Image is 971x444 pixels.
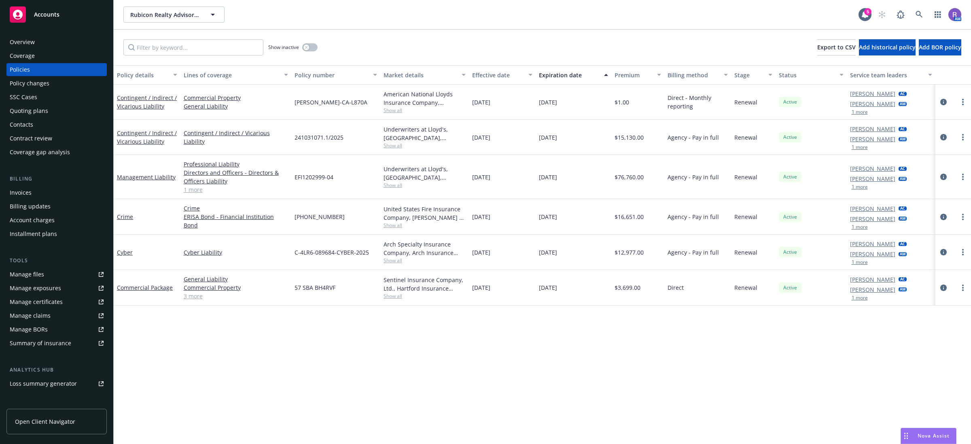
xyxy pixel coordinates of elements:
[6,91,107,104] a: SSC Cases
[184,129,288,146] a: Contingent / Indirect / Vicarious Liability
[539,133,557,142] span: [DATE]
[117,284,173,291] a: Commercial Package
[10,377,77,390] div: Loss summary generator
[384,125,466,142] div: Underwriters at Lloyd's, [GEOGRAPHIC_DATA], [PERSON_NAME] of [GEOGRAPHIC_DATA], Brown & Riding In...
[539,212,557,221] span: [DATE]
[10,200,51,213] div: Billing updates
[184,185,288,194] a: 1 more
[901,428,956,444] button: Nova Assist
[295,133,343,142] span: 241031071.1/2025
[734,133,757,142] span: Renewal
[6,257,107,265] div: Tools
[6,36,107,49] a: Overview
[384,240,466,257] div: Arch Specialty Insurance Company, Arch Insurance Company, Coalition Insurance Solutions (MGA)
[859,43,916,51] span: Add historical policy
[850,285,895,294] a: [PERSON_NAME]
[864,8,871,15] div: 5
[939,172,948,182] a: circleInformation
[850,174,895,183] a: [PERSON_NAME]
[10,146,70,159] div: Coverage gap analysis
[114,65,180,85] button: Policy details
[472,71,524,79] div: Effective date
[6,146,107,159] a: Coverage gap analysis
[939,97,948,107] a: circleInformation
[852,260,868,265] button: 1 more
[817,43,856,51] span: Export to CSV
[734,283,757,292] span: Renewal
[6,175,107,183] div: Billing
[291,65,380,85] button: Policy number
[295,283,335,292] span: 57 SBA BH4RVF
[615,173,644,181] span: $76,760.00
[615,71,653,79] div: Premium
[123,39,263,55] input: Filter by keyword...
[734,71,763,79] div: Stage
[10,77,49,90] div: Policy changes
[539,71,599,79] div: Expiration date
[850,250,895,258] a: [PERSON_NAME]
[10,323,48,336] div: Manage BORs
[779,71,835,79] div: Status
[184,160,288,168] a: Professional Liability
[958,212,968,222] a: more
[901,428,911,444] div: Drag to move
[939,132,948,142] a: circleInformation
[893,6,909,23] a: Report a Bug
[539,283,557,292] span: [DATE]
[734,212,757,221] span: Renewal
[6,323,107,336] a: Manage BORs
[734,98,757,106] span: Renewal
[10,132,52,145] div: Contract review
[6,3,107,26] a: Accounts
[6,132,107,145] a: Contract review
[939,247,948,257] a: circleInformation
[6,104,107,117] a: Quoting plans
[852,110,868,115] button: 1 more
[850,100,895,108] a: [PERSON_NAME]
[117,94,177,110] a: Contingent / Indirect / Vicarious Liability
[295,98,367,106] span: [PERSON_NAME]-CA-L870A
[782,213,798,221] span: Active
[10,282,61,295] div: Manage exposures
[472,212,490,221] span: [DATE]
[734,173,757,181] span: Renewal
[268,44,299,51] span: Show inactive
[850,215,895,223] a: [PERSON_NAME]
[123,6,225,23] button: Rubicon Realty Advisors Inc
[782,284,798,291] span: Active
[919,39,961,55] button: Add BOR policy
[117,129,177,145] a: Contingent / Indirect / Vicarious Liability
[472,133,490,142] span: [DATE]
[948,8,961,21] img: photo
[10,91,37,104] div: SSC Cases
[6,309,107,322] a: Manage claims
[6,337,107,350] a: Summary of insurance
[10,36,35,49] div: Overview
[6,282,107,295] a: Manage exposures
[850,125,895,133] a: [PERSON_NAME]
[10,186,32,199] div: Invoices
[782,98,798,106] span: Active
[6,49,107,62] a: Coverage
[10,49,35,62] div: Coverage
[850,240,895,248] a: [PERSON_NAME]
[10,214,55,227] div: Account charges
[852,295,868,300] button: 1 more
[295,71,368,79] div: Policy number
[615,133,644,142] span: $15,130.00
[295,248,369,257] span: C-4LR6-089684-CYBER-2025
[918,432,950,439] span: Nova Assist
[34,11,59,18] span: Accounts
[384,71,457,79] div: Market details
[117,71,168,79] div: Policy details
[472,98,490,106] span: [DATE]
[384,293,466,300] span: Show all
[184,283,288,292] a: Commercial Property
[611,65,665,85] button: Premium
[10,309,51,322] div: Manage claims
[852,145,868,150] button: 1 more
[939,212,948,222] a: circleInformation
[384,182,466,189] span: Show all
[668,133,719,142] span: Agency - Pay in full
